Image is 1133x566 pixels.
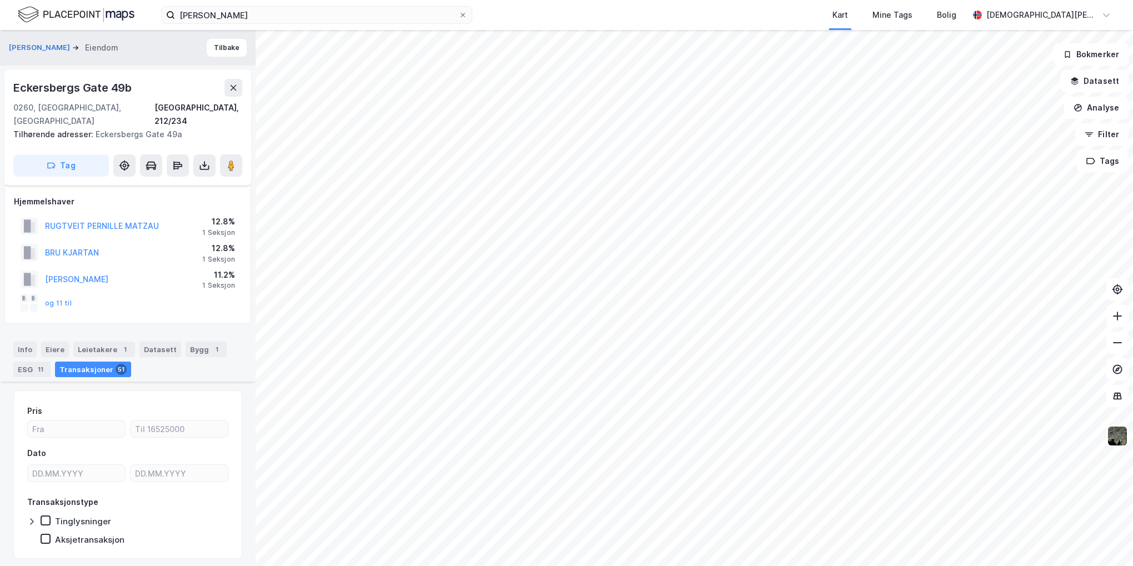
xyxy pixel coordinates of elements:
[872,8,912,22] div: Mine Tags
[13,128,233,141] div: Eckersbergs Gate 49a
[154,101,242,128] div: [GEOGRAPHIC_DATA], 212/234
[202,281,235,290] div: 1 Seksjon
[202,268,235,282] div: 11.2%
[1077,150,1129,172] button: Tags
[1107,425,1128,447] img: 9k=
[28,420,125,437] input: Fra
[55,362,131,377] div: Transaksjoner
[55,534,124,545] div: Aksjetransaksjon
[202,255,235,264] div: 1 Seksjon
[139,342,181,357] div: Datasett
[202,215,235,228] div: 12.8%
[986,8,1097,22] div: [DEMOGRAPHIC_DATA][PERSON_NAME]
[27,447,46,460] div: Dato
[27,404,42,418] div: Pris
[186,342,227,357] div: Bygg
[202,242,235,255] div: 12.8%
[1054,43,1129,66] button: Bokmerker
[55,516,111,527] div: Tinglysninger
[14,195,242,208] div: Hjemmelshaver
[832,8,848,22] div: Kart
[1075,123,1129,146] button: Filter
[202,228,235,237] div: 1 Seksjon
[27,495,98,509] div: Transaksjonstype
[73,342,135,357] div: Leietakere
[13,342,37,357] div: Info
[211,344,222,355] div: 1
[13,129,96,139] span: Tilhørende adresser:
[1061,70,1129,92] button: Datasett
[85,41,118,54] div: Eiendom
[116,364,127,375] div: 51
[28,465,125,482] input: DD.MM.YYYY
[131,465,228,482] input: DD.MM.YYYY
[1064,97,1129,119] button: Analyse
[13,154,109,177] button: Tag
[937,8,956,22] div: Bolig
[13,362,51,377] div: ESG
[41,342,69,357] div: Eiere
[35,364,46,375] div: 11
[119,344,131,355] div: 1
[131,420,228,437] input: Til 16525000
[13,101,154,128] div: 0260, [GEOGRAPHIC_DATA], [GEOGRAPHIC_DATA]
[13,79,134,97] div: Eckersbergs Gate 49b
[175,7,458,23] input: Søk på adresse, matrikkel, gårdeiere, leietakere eller personer
[9,42,72,53] button: [PERSON_NAME]
[207,39,247,57] button: Tilbake
[18,5,134,24] img: logo.f888ab2527a4732fd821a326f86c7f29.svg
[1077,513,1133,566] iframe: Chat Widget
